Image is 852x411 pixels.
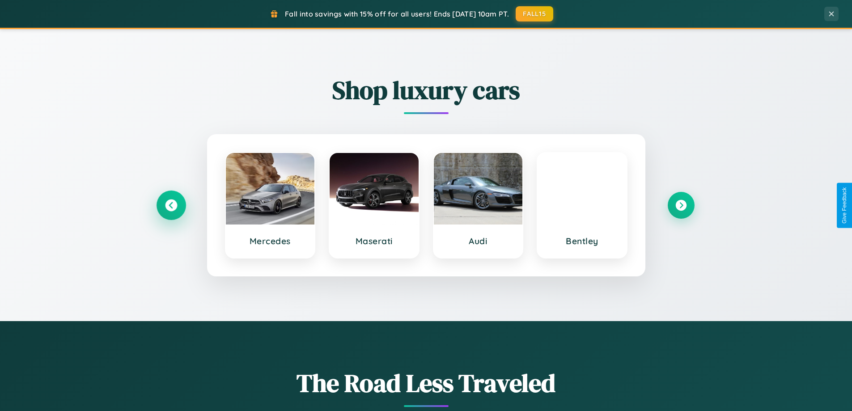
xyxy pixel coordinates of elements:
h2: Shop luxury cars [158,73,695,107]
h1: The Road Less Traveled [158,366,695,400]
h3: Maserati [339,236,410,246]
div: Give Feedback [841,187,848,224]
h3: Mercedes [235,236,306,246]
span: Fall into savings with 15% off for all users! Ends [DATE] 10am PT. [285,9,509,18]
button: FALL15 [516,6,553,21]
h3: Bentley [547,236,618,246]
h3: Audi [443,236,514,246]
